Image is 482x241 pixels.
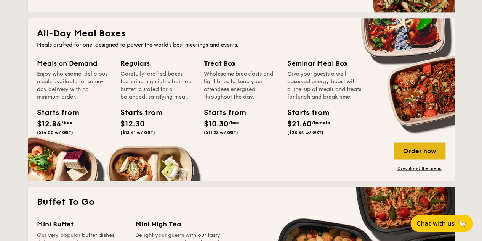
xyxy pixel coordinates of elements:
[37,70,111,101] div: Enjoy wholesome, delicious meals available for same-day delivery with no minimum order.
[37,58,111,69] div: Meals on Demand
[120,70,195,101] div: Carefully-crafted boxes featuring highlights from our buffet, curated for a balanced, satisfying ...
[37,130,73,135] span: ($14.00 w/ GST)
[204,120,229,129] span: $10.30
[458,219,467,228] span: 🦙
[410,215,473,232] button: Chat with us🦙
[37,27,445,40] h2: All-Day Meal Boxes
[120,120,145,129] span: $12.30
[416,220,455,227] span: Chat with us
[135,219,224,230] div: Mini High Tea
[120,130,155,135] span: ($13.41 w/ GST)
[120,58,195,69] div: Regulars
[120,107,155,118] div: Starts from
[394,165,445,171] a: Download the menu
[37,120,61,129] span: $12.84
[204,70,278,101] div: Wholesome breakfasts and light bites to keep your attendees energised throughout the day.
[61,120,72,125] span: /box
[312,120,330,125] span: /bundle
[37,196,445,208] h2: Buffet To Go
[287,70,362,101] div: Give your guests a well-deserved energy boost with a line-up of meals and treats for lunch and br...
[287,58,362,69] div: Seminar Meal Box
[394,142,445,159] div: Order now
[204,58,278,69] div: Treat Box
[204,107,238,118] div: Starts from
[204,130,238,135] span: ($11.23 w/ GST)
[287,130,323,135] span: ($23.54 w/ GST)
[287,107,322,118] div: Starts from
[287,120,312,129] span: $21.60
[37,41,445,49] div: Meals crafted for one, designed to power the world's best meetings and events.
[37,219,126,230] div: Mini Buffet
[229,120,240,125] span: /box
[37,107,71,118] div: Starts from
